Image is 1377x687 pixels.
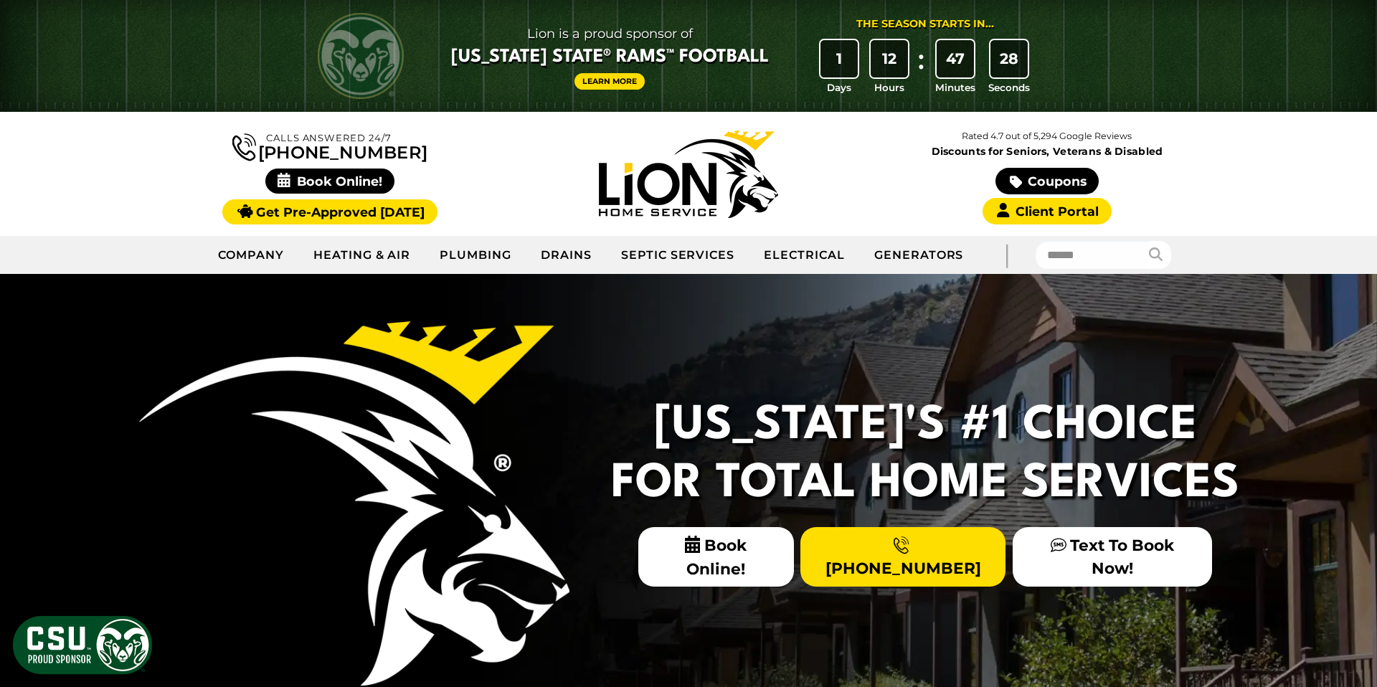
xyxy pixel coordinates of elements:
[820,40,858,77] div: 1
[914,40,929,95] div: :
[526,237,607,273] a: Drains
[871,146,1224,156] span: Discounts for Seniors, Veterans & Disabled
[265,169,395,194] span: Book Online!
[1013,527,1212,586] a: Text To Book Now!
[988,80,1030,95] span: Seconds
[983,198,1112,224] a: Client Portal
[800,527,1005,586] a: [PHONE_NUMBER]
[871,40,908,77] div: 12
[978,236,1035,274] div: |
[874,80,904,95] span: Hours
[451,22,769,45] span: Lion is a proud sponsor of
[827,80,851,95] span: Days
[937,40,974,77] div: 47
[232,131,427,161] a: [PHONE_NUMBER]
[995,168,1099,194] a: Coupons
[425,237,526,273] a: Plumbing
[602,397,1248,513] h2: [US_STATE]'s #1 Choice For Total Home Services
[599,131,778,218] img: Lion Home Service
[222,199,437,224] a: Get Pre-Approved [DATE]
[451,45,769,70] span: [US_STATE] State® Rams™ Football
[856,16,994,32] div: The Season Starts in...
[860,237,978,273] a: Generators
[990,40,1028,77] div: 28
[299,237,425,273] a: Heating & Air
[868,128,1226,144] p: Rated 4.7 out of 5,294 Google Reviews
[318,13,404,99] img: CSU Rams logo
[607,237,749,273] a: Septic Services
[749,237,860,273] a: Electrical
[204,237,299,273] a: Company
[574,73,645,90] a: Learn More
[11,614,154,676] img: CSU Sponsor Badge
[638,527,794,587] span: Book Online!
[935,80,975,95] span: Minutes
